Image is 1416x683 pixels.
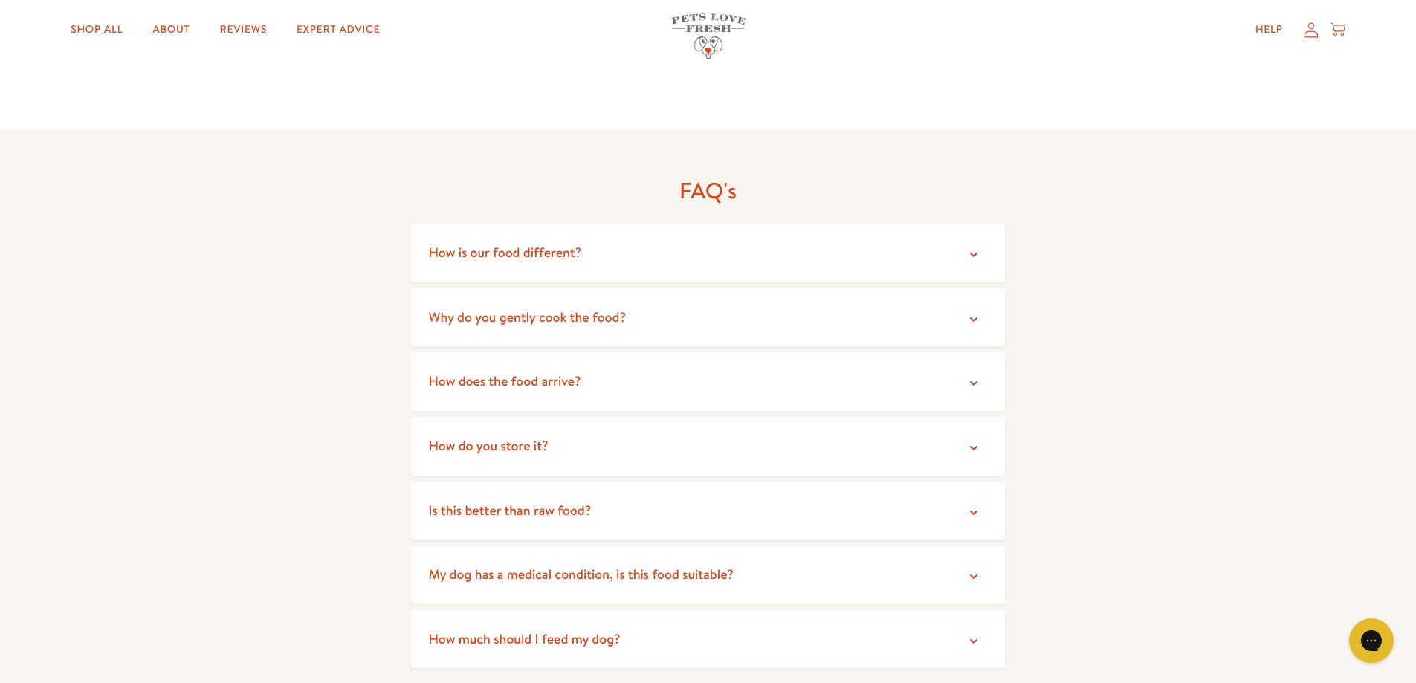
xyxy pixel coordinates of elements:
[429,308,627,326] span: Why do you gently cook the food?
[59,15,135,45] a: Shop All
[411,482,1006,540] summary: Is this better than raw food?
[208,15,279,45] a: Reviews
[285,15,392,45] a: Expert Advice
[411,610,1006,669] summary: How much should I feed my dog?
[411,352,1006,411] summary: How does the food arrive?
[429,501,592,519] span: Is this better than raw food?
[429,372,581,390] span: How does the food arrive?
[1342,613,1401,668] iframe: Gorgias live chat messenger
[429,629,621,648] span: How much should I feed my dog?
[471,176,946,205] h2: FAQ's
[140,15,201,45] a: About
[411,224,1006,282] summary: How is our food different?
[429,243,582,262] span: How is our food different?
[1244,15,1295,45] a: Help
[411,546,1006,604] summary: My dog has a medical condition, is this food suitable?
[411,288,1006,347] summary: Why do you gently cook the food?
[671,13,746,59] img: Pets Love Fresh
[411,417,1006,476] summary: How do you store it?
[429,436,549,455] span: How do you store it?
[429,565,734,583] span: My dog has a medical condition, is this food suitable?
